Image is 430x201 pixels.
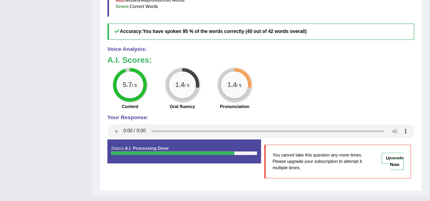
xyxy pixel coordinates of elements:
big: 1.4 [228,81,237,89]
strong: A.I. Processing Done [125,146,169,151]
h5: Accuracy: [107,23,414,40]
small: / 5 [184,83,189,88]
label: Pronunciation [220,103,249,110]
big: 5.7 [123,81,132,89]
small: / 6 [132,83,137,88]
b: Green: [116,4,130,9]
b: A.I. Scores: [107,56,152,64]
h4: Voice Analysis: [107,46,414,52]
label: Oral fluency [169,103,195,110]
a: Upgrade Now [381,153,404,170]
h4: Your Response: [107,115,414,121]
b: You have spoken 95 % of the words correctly (40 out of 42 words overall) [143,29,307,34]
p: You cannot take this question any more times. Please upgrade your subscription to attempt it mult... [272,152,371,171]
div: Status: [107,139,261,163]
small: / 5 [237,83,242,88]
label: Content [122,103,138,110]
big: 1.4 [175,81,185,89]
